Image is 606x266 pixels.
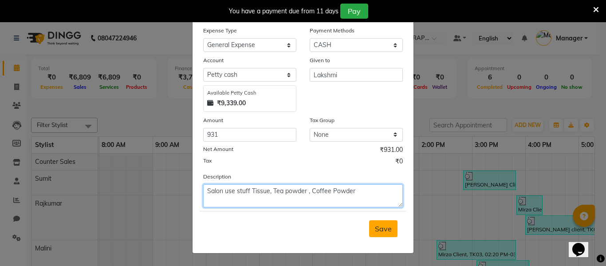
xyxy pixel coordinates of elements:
label: Tax Group [310,116,334,124]
span: ₹0 [395,157,403,168]
iframe: chat widget [569,230,597,257]
label: Amount [203,116,223,124]
button: Save [369,220,397,237]
div: Available Petty Cash [207,89,292,97]
input: Given to [310,68,403,82]
div: You have a payment due from 11 days [229,7,338,16]
label: Net Amount [203,145,233,153]
span: Save [375,224,392,233]
input: Amount [203,128,296,142]
label: Description [203,173,231,181]
strong: ₹9,339.00 [217,99,246,108]
label: Given to [310,56,330,64]
span: ₹931.00 [380,145,403,157]
label: Tax [203,157,212,165]
label: Account [203,56,224,64]
label: Expense Type [203,27,237,35]
label: Payment Methods [310,27,354,35]
button: Pay [340,4,368,19]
